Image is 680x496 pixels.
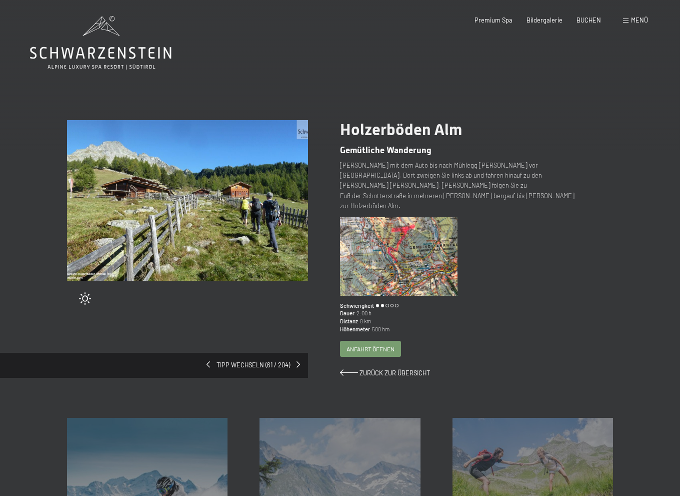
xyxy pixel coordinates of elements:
span: 500 hm [370,325,389,333]
a: Premium Spa [474,16,512,24]
span: Dauer [340,309,354,317]
img: Holzerböden Alm [67,120,308,281]
a: Zurück zur Übersicht [340,369,430,377]
span: Menü [631,16,648,24]
span: Tipp wechseln (61 / 204) [210,361,296,370]
a: Bildergalerie [526,16,562,24]
a: BUCHEN [576,16,601,24]
span: 2:00 h [354,309,371,317]
span: Distanz [340,317,358,325]
span: Holzerböden Alm [340,120,462,139]
p: [PERSON_NAME] mit dem Auto bis nach Mühlegg [PERSON_NAME] vor [GEOGRAPHIC_DATA]. Dort zweigen Sie... [340,160,581,211]
span: Zurück zur Übersicht [359,369,430,377]
span: Anfahrt öffnen [346,345,394,353]
span: Höhenmeter [340,325,370,333]
img: Holzerböden Alm [340,217,457,296]
span: Gemütliche Wanderung [340,145,431,155]
span: Schwierigkeit [340,302,374,310]
span: 8 km [358,317,371,325]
